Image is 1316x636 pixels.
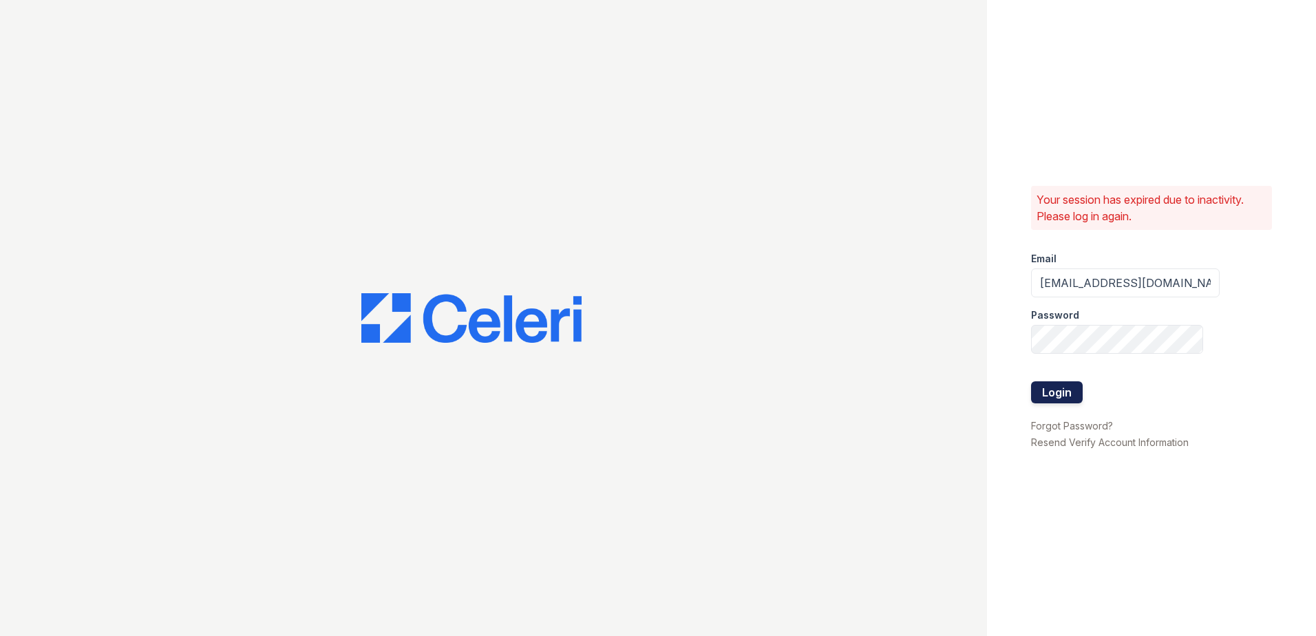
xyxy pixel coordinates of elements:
[1031,308,1079,322] label: Password
[1037,191,1266,224] p: Your session has expired due to inactivity. Please log in again.
[1031,381,1083,403] button: Login
[1031,436,1189,448] a: Resend Verify Account Information
[1031,252,1057,266] label: Email
[361,293,582,343] img: CE_Logo_Blue-a8612792a0a2168367f1c8372b55b34899dd931a85d93a1a3d3e32e68fde9ad4.png
[1031,420,1113,432] a: Forgot Password?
